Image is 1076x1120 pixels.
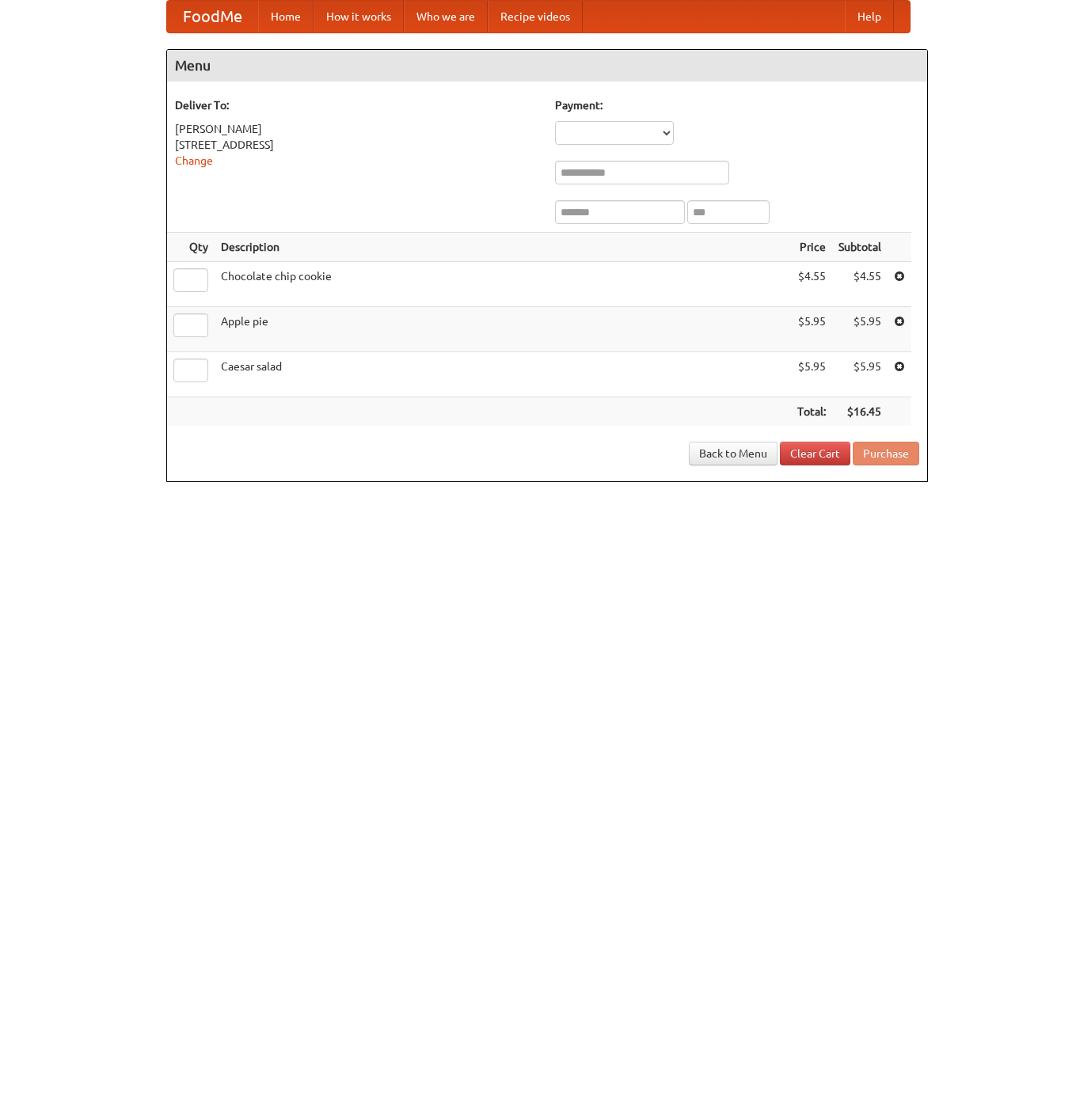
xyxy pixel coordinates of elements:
[555,97,919,113] h5: Payment:
[175,97,539,113] h5: Deliver To:
[215,352,791,397] td: Caesar salad
[832,262,888,307] td: $4.55
[853,442,919,465] button: Purchase
[832,233,888,262] th: Subtotal
[845,1,894,32] a: Help
[167,233,215,262] th: Qty
[780,442,850,465] a: Clear Cart
[215,307,791,352] td: Apple pie
[832,397,888,427] th: $16.45
[314,1,404,32] a: How it works
[791,397,832,427] th: Total:
[215,233,791,262] th: Description
[167,50,927,82] h4: Menu
[167,1,258,32] a: FoodMe
[689,442,778,465] a: Back to Menu
[791,233,832,262] th: Price
[215,262,791,307] td: Chocolate chip cookie
[832,352,888,397] td: $5.95
[488,1,583,32] a: Recipe videos
[175,154,213,167] a: Change
[791,307,832,352] td: $5.95
[175,121,539,137] div: [PERSON_NAME]
[175,137,539,153] div: [STREET_ADDRESS]
[404,1,488,32] a: Who we are
[791,262,832,307] td: $4.55
[791,352,832,397] td: $5.95
[832,307,888,352] td: $5.95
[258,1,314,32] a: Home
